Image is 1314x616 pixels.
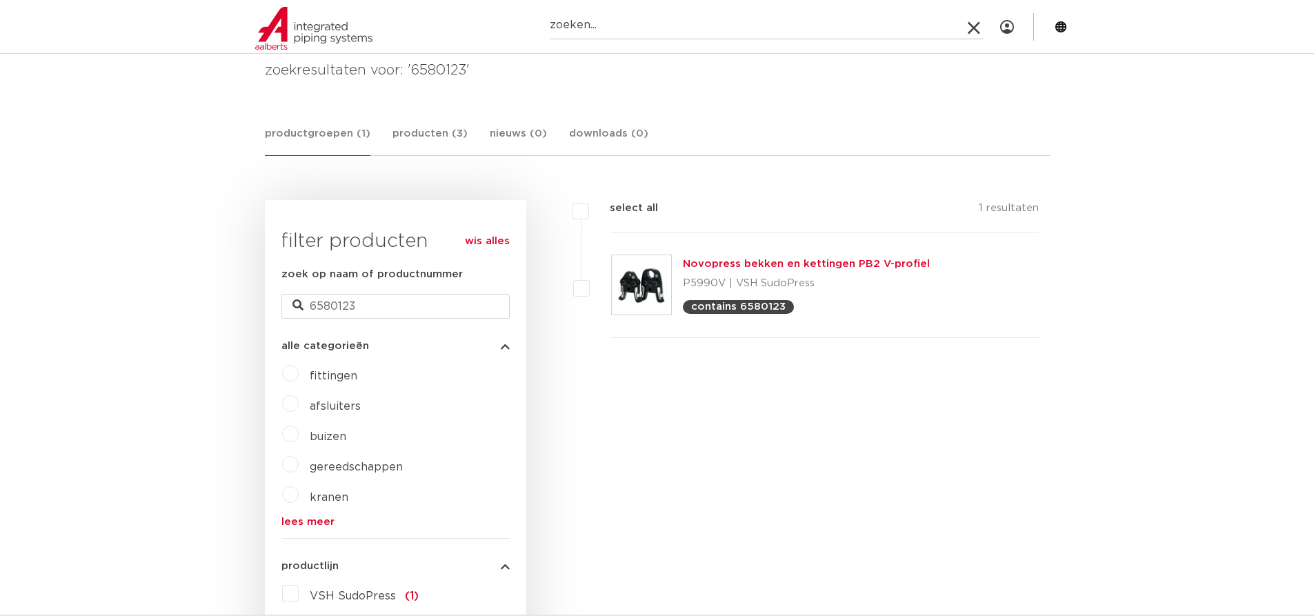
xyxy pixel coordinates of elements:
a: fittingen [310,370,357,381]
p: P5990V | VSH SudoPress [683,272,930,295]
button: alle categorieën [281,341,510,351]
label: zoek op naam of productnummer [281,266,463,283]
input: zoeken... [550,12,984,39]
a: buizen [310,431,346,442]
span: alle categorieën [281,341,369,351]
span: VSH SudoPress [310,590,396,602]
div: my IPS [1000,12,1014,42]
a: lees meer [281,517,510,527]
a: Novopress bekken en kettingen PB2 V-profiel [683,259,930,269]
a: downloads (0) [569,126,648,155]
a: gereedschappen [310,461,403,473]
input: zoeken [281,294,510,319]
p: contains 6580123 [691,301,786,312]
a: producten (3) [392,126,468,155]
a: wis alles [465,233,510,250]
button: productlijn [281,561,510,571]
a: nieuws (0) [490,126,547,155]
img: Thumbnail for Novopress bekken en kettingen PB2 V-profiel [612,255,671,315]
span: productlijn [281,561,339,571]
a: afsluiters [310,401,361,412]
a: kranen [310,492,348,503]
a: productgroepen (1) [265,126,370,156]
p: 1 resultaten [979,200,1039,221]
h4: zoekresultaten voor: '6580123' [265,59,1050,81]
label: select all [589,200,658,217]
span: (1) [405,590,419,602]
h3: filter producten [281,228,510,255]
